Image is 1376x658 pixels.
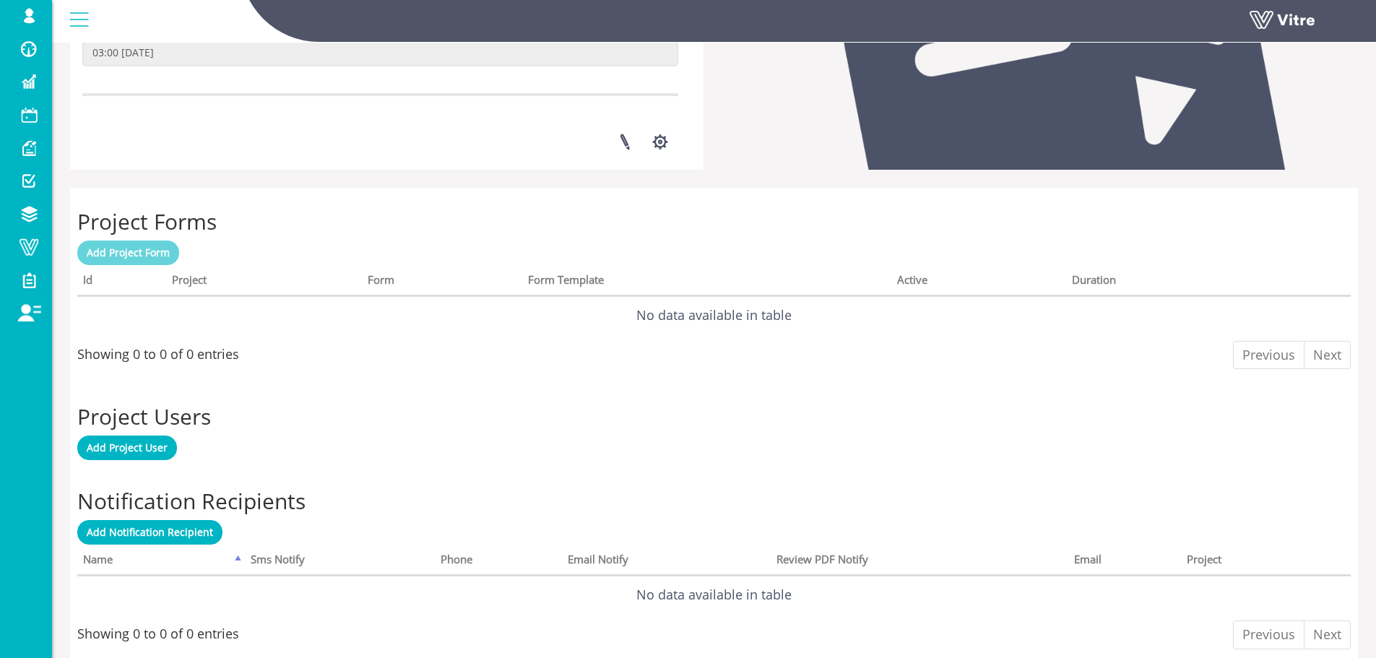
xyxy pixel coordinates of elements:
[1304,620,1351,649] a: Next
[77,339,239,364] div: Showing 0 to 0 of 0 entries
[362,269,522,296] th: Form
[77,489,1351,513] h2: Notification Recipients
[77,269,166,296] th: Id
[891,269,1065,296] th: Active
[77,404,1351,428] h2: Project Users
[522,269,892,296] th: Form Template
[87,525,213,539] span: Add Notification Recipient
[77,296,1351,335] td: No data available in table
[1181,548,1317,576] th: Project
[77,436,177,460] a: Add Project User
[435,548,562,576] th: Phone
[1068,548,1182,576] th: Email
[77,520,222,545] a: Add Notification Recipient
[1066,269,1302,296] th: Duration
[77,548,245,576] th: Name: activate to sort column descending
[771,548,1068,576] th: Review PDF Notify
[1233,341,1304,370] a: Previous
[1304,341,1351,370] a: Next
[1233,620,1304,649] a: Previous
[87,246,170,259] span: Add Project Form
[77,576,1351,615] td: No data available in table
[77,619,239,644] div: Showing 0 to 0 of 0 entries
[245,548,435,576] th: Sms Notify
[87,441,168,454] span: Add Project User
[77,241,179,265] a: Add Project Form
[77,209,1351,233] h2: Project Forms
[166,269,362,296] th: Project
[562,548,771,576] th: Email Notify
